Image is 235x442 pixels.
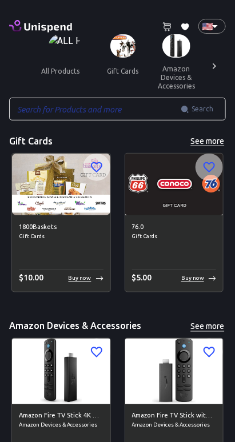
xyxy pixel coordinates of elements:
[125,339,224,404] img: Amazon Fire TV Stick with Alexa Voice Remote (includes TV controls), free &amp; live TV without c...
[12,339,110,404] img: Amazon Fire TV Stick 4K Max streaming device, Wi-Fi 6, Alexa Voice Remote (includes TV controls) ...
[181,274,204,283] p: Buy now
[132,411,217,421] h6: Amazon Fire TV Stick with Alexa Voice Remote (includes TV controls), free &amp; live TV without c...
[9,98,181,120] input: Search for Products and more
[189,134,226,148] button: See more
[69,274,91,283] p: Buy now
[19,411,103,421] h6: Amazon Fire TV Stick 4K Max streaming device, Wi-Fi 6, Alexa Voice Remote (includes TV controls)
[132,421,217,430] span: Amazon Devices & Accessories
[12,154,110,215] img: 1800Baskets image
[198,19,226,34] div: 🇺🇸
[49,34,81,58] img: ALL PRODUCTS
[162,34,190,58] img: Amazon Devices & Accessories
[97,58,149,85] button: gift cards
[110,34,136,58] img: Gift Cards
[32,58,89,85] button: all products
[132,274,152,283] span: $ 5.00
[202,19,208,33] p: 🇺🇸
[9,135,53,147] h5: Gift Cards
[189,320,226,334] button: See more
[149,58,204,97] button: amazon devices & accessories
[9,320,141,332] h5: Amazon Devices & Accessories
[132,222,217,232] h6: 76.0
[19,421,103,430] span: Amazon Devices & Accessories
[19,222,103,232] h6: 1800Baskets
[19,232,103,241] span: Gift Cards
[132,232,217,241] span: Gift Cards
[192,103,213,115] span: Search
[125,154,224,215] img: 76.0 image
[19,274,43,283] span: $ 10.00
